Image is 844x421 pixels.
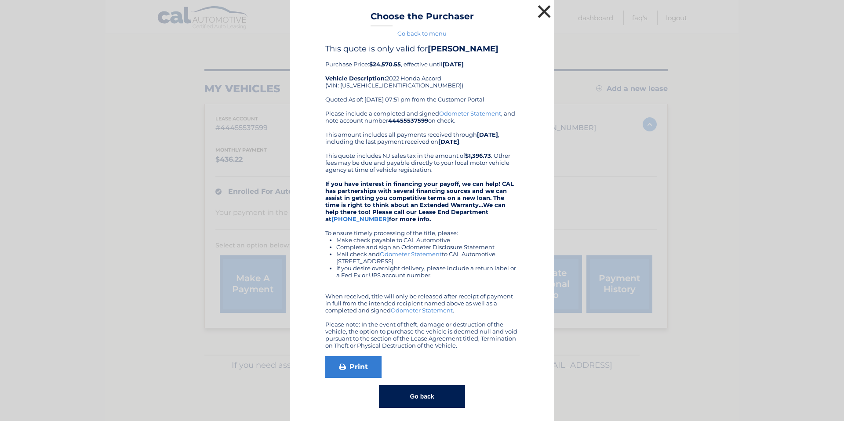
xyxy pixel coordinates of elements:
[331,215,389,222] a: [PHONE_NUMBER]
[369,61,401,68] b: $24,570.55
[336,250,519,265] li: Mail check and to CAL Automotive, [STREET_ADDRESS]
[336,243,519,250] li: Complete and sign an Odometer Disclosure Statement
[380,250,442,258] a: Odometer Statement
[325,75,386,82] strong: Vehicle Description:
[477,131,498,138] b: [DATE]
[325,180,514,222] strong: If you have interest in financing your payoff, we can help! CAL has partnerships with several fin...
[325,110,519,349] div: Please include a completed and signed , and note account number on check. This amount includes al...
[438,138,459,145] b: [DATE]
[379,385,465,408] button: Go back
[336,265,519,279] li: If you desire overnight delivery, please include a return label or a Fed Ex or UPS account number.
[535,3,553,20] button: ×
[397,30,447,37] a: Go back to menu
[325,44,519,54] h4: This quote is only valid for
[391,307,453,314] a: Odometer Statement
[325,44,519,110] div: Purchase Price: , effective until 2022 Honda Accord (VIN: [US_VEHICLE_IDENTIFICATION_NUMBER]) Quo...
[439,110,501,117] a: Odometer Statement
[388,117,428,124] b: 44455537599
[325,356,382,378] a: Print
[465,152,491,159] b: $1,396.73
[336,236,519,243] li: Make check payable to CAL Automotive
[443,61,464,68] b: [DATE]
[428,44,498,54] b: [PERSON_NAME]
[371,11,474,26] h3: Choose the Purchaser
